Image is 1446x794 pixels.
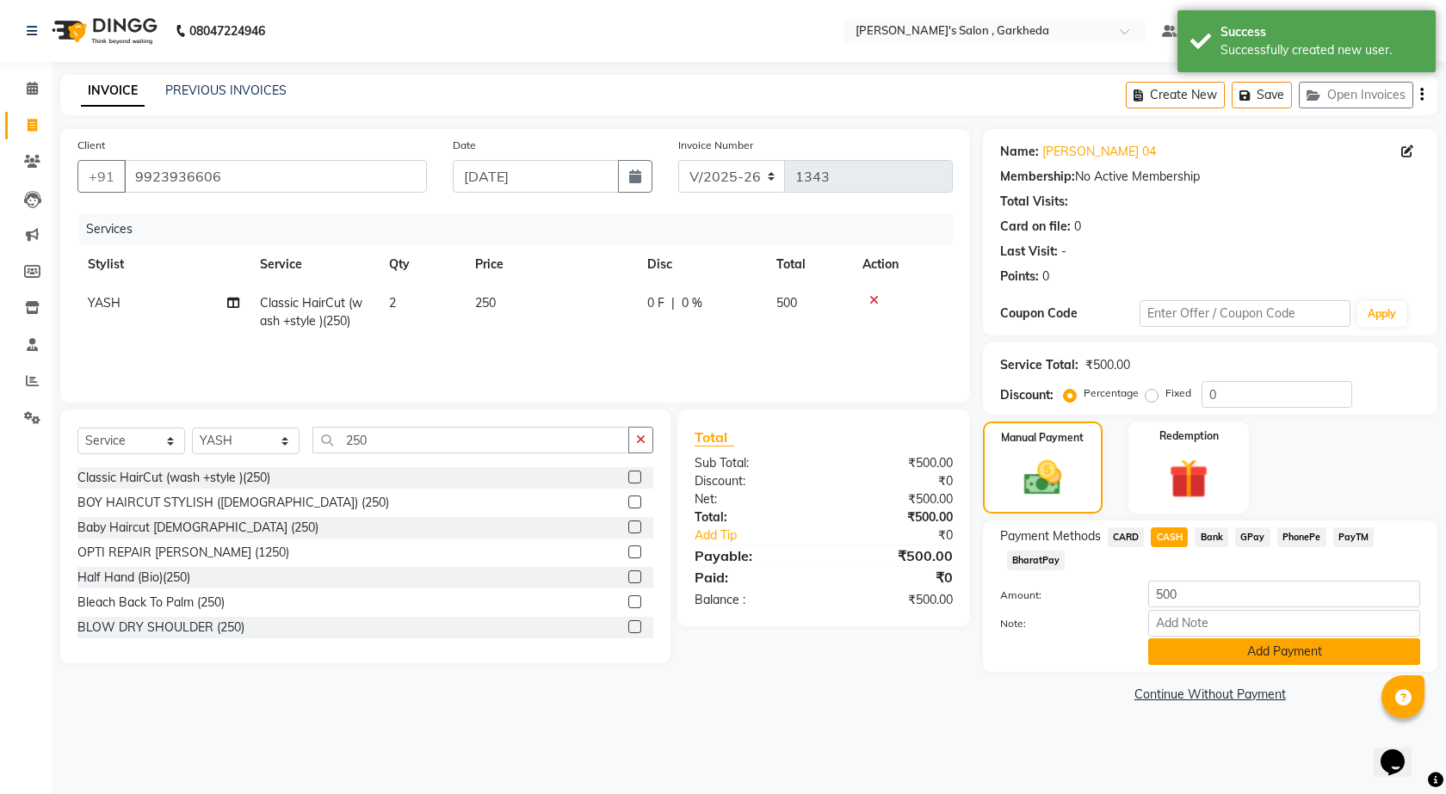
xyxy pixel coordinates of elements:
[475,295,496,311] span: 250
[124,160,427,193] input: Search by Name/Mobile/Email/Code
[165,83,287,98] a: PREVIOUS INVOICES
[312,427,629,453] input: Search or Scan
[1000,356,1078,374] div: Service Total:
[1195,527,1228,547] span: Bank
[1299,82,1413,108] button: Open Invoices
[77,544,289,562] div: OPTI REPAIR [PERSON_NAME] (1250)
[1000,305,1140,323] div: Coupon Code
[1235,527,1270,547] span: GPay
[77,519,318,537] div: Baby Haircut [DEMOGRAPHIC_DATA] (250)
[77,494,389,512] div: BOY HAIRCUT STYLISH ([DEMOGRAPHIC_DATA]) (250)
[678,138,753,153] label: Invoice Number
[986,686,1434,704] a: Continue Without Payment
[250,245,379,284] th: Service
[1108,527,1145,547] span: CARD
[682,472,824,490] div: Discount:
[77,245,250,284] th: Stylist
[682,526,847,545] a: Add Tip
[1357,301,1406,327] button: Apply
[1148,610,1420,637] input: Add Note
[44,7,162,55] img: logo
[1148,638,1420,665] button: Add Payment
[1159,428,1219,444] label: Redemption
[682,454,824,472] div: Sub Total:
[1084,385,1139,401] label: Percentage
[189,7,265,55] b: 08047224946
[682,567,824,588] div: Paid:
[1000,168,1075,186] div: Membership:
[1085,356,1130,374] div: ₹500.00
[1374,725,1429,777] iframe: chat widget
[77,469,270,487] div: Classic HairCut (wash +style )(250)
[682,591,824,609] div: Balance :
[824,472,966,490] div: ₹0
[1148,581,1420,607] input: Amount
[682,490,824,508] div: Net:
[260,295,362,329] span: Classic HairCut (wash +style )(250)
[453,138,476,153] label: Date
[987,616,1136,631] label: Note:
[824,591,966,609] div: ₹500.00
[379,245,465,284] th: Qty
[766,245,852,284] th: Total
[465,245,637,284] th: Price
[1151,527,1188,547] span: CASH
[1000,218,1071,236] div: Card on file:
[824,567,966,588] div: ₹0
[852,245,953,284] th: Action
[682,508,824,526] div: Total:
[695,428,734,446] span: Total
[1000,168,1420,186] div: No Active Membership
[1074,218,1081,236] div: 0
[77,569,190,587] div: Half Hand (Bio)(250)
[1140,300,1350,327] input: Enter Offer / Coupon Code
[77,138,105,153] label: Client
[1165,385,1191,401] label: Fixed
[1333,527,1375,547] span: PayTM
[77,160,126,193] button: +91
[1000,386,1054,404] div: Discount:
[824,545,966,566] div: ₹500.00
[776,295,797,311] span: 500
[1042,143,1156,161] a: [PERSON_NAME] 04
[1157,454,1221,503] img: _gift.svg
[79,213,966,245] div: Services
[1001,430,1084,446] label: Manual Payment
[1000,527,1101,545] span: Payment Methods
[824,490,966,508] div: ₹500.00
[1000,243,1058,261] div: Last Visit:
[1012,456,1074,500] img: _cash.svg
[637,245,766,284] th: Disc
[682,545,824,566] div: Payable:
[1000,143,1039,161] div: Name:
[671,294,675,312] span: |
[81,76,145,107] a: INVOICE
[1220,41,1423,59] div: Successfully created new user.
[682,294,702,312] span: 0 %
[88,295,120,311] span: YASH
[647,294,664,312] span: 0 F
[987,588,1136,603] label: Amount:
[389,295,396,311] span: 2
[77,619,244,637] div: BLOW DRY SHOULDER (250)
[1042,268,1049,286] div: 0
[1061,243,1066,261] div: -
[1126,82,1225,108] button: Create New
[1277,527,1326,547] span: PhonePe
[1232,82,1292,108] button: Save
[1000,193,1068,211] div: Total Visits:
[824,454,966,472] div: ₹500.00
[77,594,225,612] div: Bleach Back To Palm (250)
[847,526,965,545] div: ₹0
[1220,23,1423,41] div: Success
[824,508,966,526] div: ₹500.00
[1000,268,1039,286] div: Points:
[1007,551,1066,570] span: BharatPay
